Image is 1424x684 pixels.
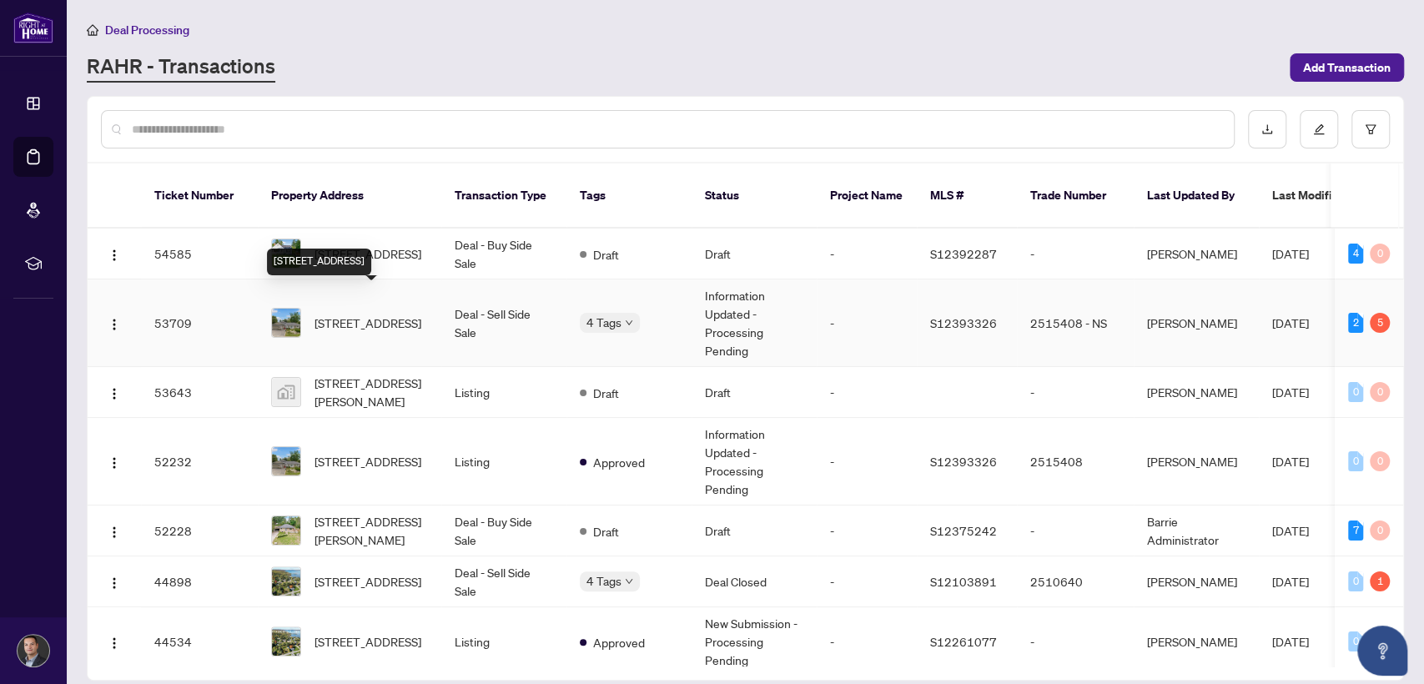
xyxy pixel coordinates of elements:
[1134,279,1259,367] td: [PERSON_NAME]
[314,314,421,332] span: [STREET_ADDRESS]
[692,279,817,367] td: Information Updated - Processing Pending
[101,379,128,405] button: Logo
[108,387,121,400] img: Logo
[692,505,817,556] td: Draft
[593,453,645,471] span: Approved
[1134,418,1259,505] td: [PERSON_NAME]
[314,452,421,470] span: [STREET_ADDRESS]
[1348,631,1363,651] div: 0
[930,634,997,649] span: S12261077
[1134,556,1259,607] td: [PERSON_NAME]
[817,418,917,505] td: -
[1370,521,1390,541] div: 0
[1017,556,1134,607] td: 2510640
[1348,382,1363,402] div: 0
[141,279,258,367] td: 53709
[1259,163,1409,229] th: Last Modified Date
[108,318,121,331] img: Logo
[625,577,633,586] span: down
[101,568,128,595] button: Logo
[692,418,817,505] td: Information Updated - Processing Pending
[258,163,441,229] th: Property Address
[1272,523,1309,538] span: [DATE]
[593,633,645,651] span: Approved
[930,315,997,330] span: S12393326
[1303,54,1391,81] span: Add Transaction
[1261,123,1273,135] span: download
[314,512,428,549] span: [STREET_ADDRESS][PERSON_NAME]
[1370,571,1390,591] div: 1
[441,556,566,607] td: Deal - Sell Side Sale
[1272,454,1309,469] span: [DATE]
[101,628,128,655] button: Logo
[1370,313,1390,333] div: 5
[1134,163,1259,229] th: Last Updated By
[817,229,917,279] td: -
[1290,53,1404,82] button: Add Transaction
[817,163,917,229] th: Project Name
[441,505,566,556] td: Deal - Buy Side Sale
[108,636,121,650] img: Logo
[930,454,997,469] span: S12393326
[1365,123,1376,135] span: filter
[1134,229,1259,279] td: [PERSON_NAME]
[1134,505,1259,556] td: Barrie Administrator
[930,574,997,589] span: S12103891
[272,567,300,596] img: thumbnail-img
[108,576,121,590] img: Logo
[1017,367,1134,418] td: -
[1134,367,1259,418] td: [PERSON_NAME]
[1017,163,1134,229] th: Trade Number
[1017,279,1134,367] td: 2515408 - NS
[1348,313,1363,333] div: 2
[817,367,917,418] td: -
[566,163,692,229] th: Tags
[1017,505,1134,556] td: -
[817,279,917,367] td: -
[441,163,566,229] th: Transaction Type
[1134,607,1259,676] td: [PERSON_NAME]
[108,526,121,539] img: Logo
[1017,418,1134,505] td: 2515408
[141,505,258,556] td: 52228
[1313,123,1325,135] span: edit
[917,163,1017,229] th: MLS #
[593,245,619,264] span: Draft
[1357,626,1407,676] button: Open asap
[272,627,300,656] img: thumbnail-img
[105,23,189,38] span: Deal Processing
[1348,571,1363,591] div: 0
[692,163,817,229] th: Status
[18,635,49,666] img: Profile Icon
[101,309,128,336] button: Logo
[141,556,258,607] td: 44898
[314,632,421,651] span: [STREET_ADDRESS]
[1348,244,1363,264] div: 4
[1351,110,1390,148] button: filter
[1370,244,1390,264] div: 0
[586,571,621,591] span: 4 Tags
[586,313,621,332] span: 4 Tags
[692,229,817,279] td: Draft
[1300,110,1338,148] button: edit
[141,367,258,418] td: 53643
[108,456,121,470] img: Logo
[1370,382,1390,402] div: 0
[441,279,566,367] td: Deal - Sell Side Sale
[1272,574,1309,589] span: [DATE]
[267,249,371,275] div: [STREET_ADDRESS]
[314,244,421,263] span: [STREET_ADDRESS]
[272,239,300,268] img: thumbnail-img
[692,367,817,418] td: Draft
[272,516,300,545] img: thumbnail-img
[1272,246,1309,261] span: [DATE]
[1370,451,1390,471] div: 0
[625,319,633,327] span: down
[314,572,421,591] span: [STREET_ADDRESS]
[593,522,619,541] span: Draft
[441,418,566,505] td: Listing
[441,367,566,418] td: Listing
[141,163,258,229] th: Ticket Number
[441,607,566,676] td: Listing
[1272,385,1309,400] span: [DATE]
